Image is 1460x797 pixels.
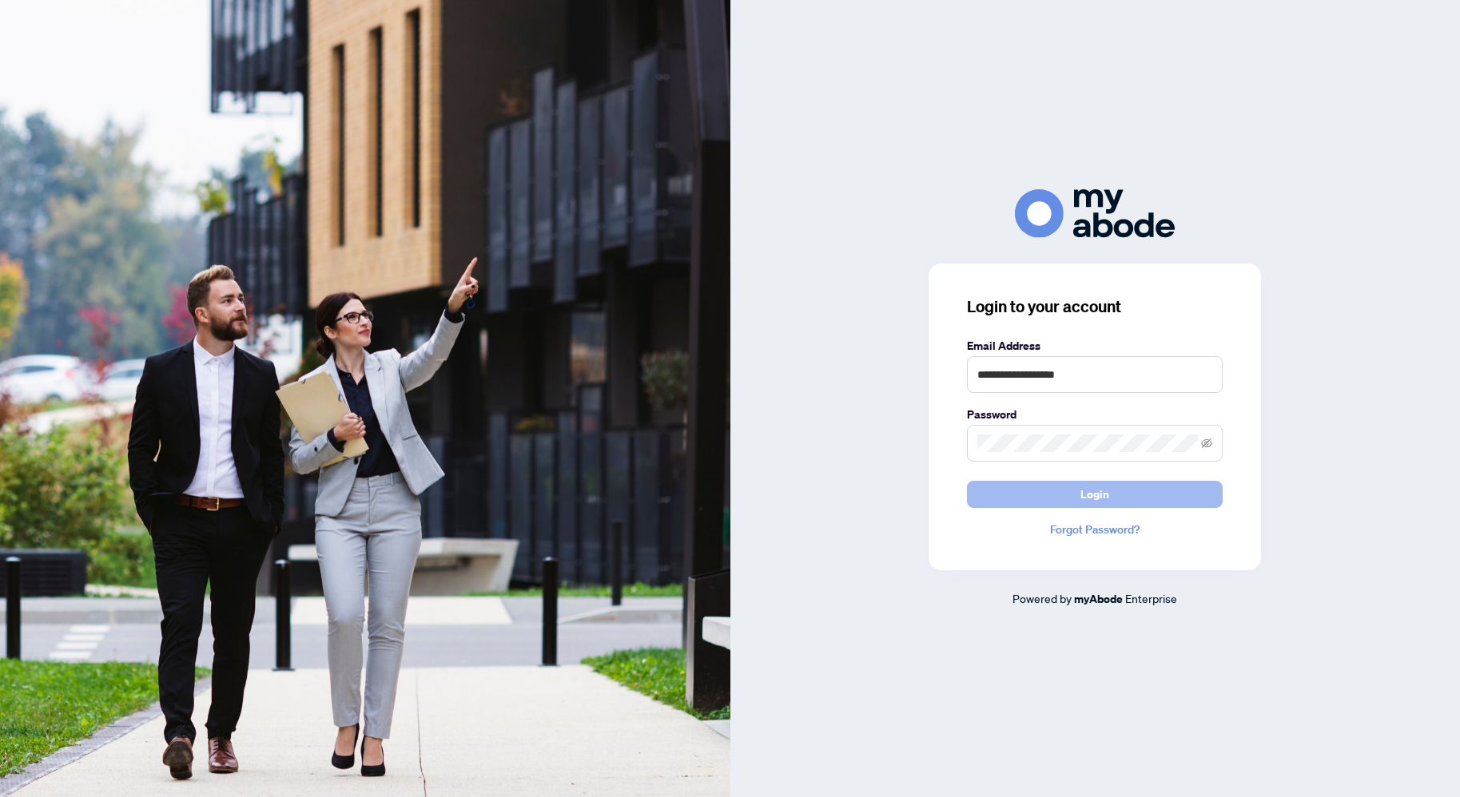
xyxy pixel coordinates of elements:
[967,481,1223,508] button: Login
[1125,591,1177,605] span: Enterprise
[967,337,1223,355] label: Email Address
[1074,590,1123,608] a: myAbode
[967,295,1223,318] h3: Login to your account
[967,406,1223,423] label: Password
[1015,189,1175,238] img: ma-logo
[1080,482,1109,507] span: Login
[1012,591,1072,605] span: Powered by
[1201,438,1212,449] span: eye-invisible
[967,521,1223,538] a: Forgot Password?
